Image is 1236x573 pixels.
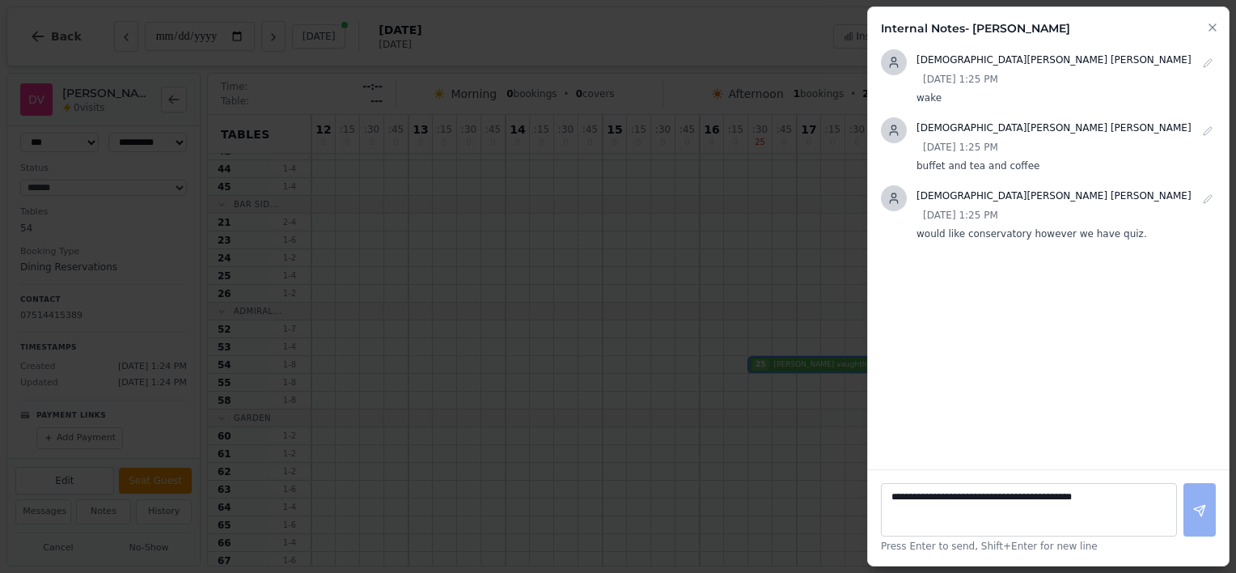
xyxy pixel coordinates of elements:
span: [DEMOGRAPHIC_DATA][PERSON_NAME] [PERSON_NAME] [916,122,1192,134]
p: wake [916,91,1216,104]
span: [DEMOGRAPHIC_DATA][PERSON_NAME] [PERSON_NAME] [916,54,1192,66]
p: would like conservatory however we have quiz. [916,227,1216,240]
button: Edit note [1200,117,1216,143]
p: Press Enter to send, Shift+Enter for new line [881,540,1216,553]
time: [DATE] 1:25 PM [923,142,998,153]
button: Edit note [1200,185,1216,211]
h2: Internal Notes - [PERSON_NAME] [881,20,1216,36]
time: [DATE] 1:25 PM [923,74,998,85]
button: Add note (Enter) [1183,483,1216,537]
time: [DATE] 1:25 PM [923,210,998,221]
span: [DEMOGRAPHIC_DATA][PERSON_NAME] [PERSON_NAME] [916,190,1192,202]
button: Edit note [1200,49,1216,75]
p: buffet and tea and coffee [916,159,1216,172]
